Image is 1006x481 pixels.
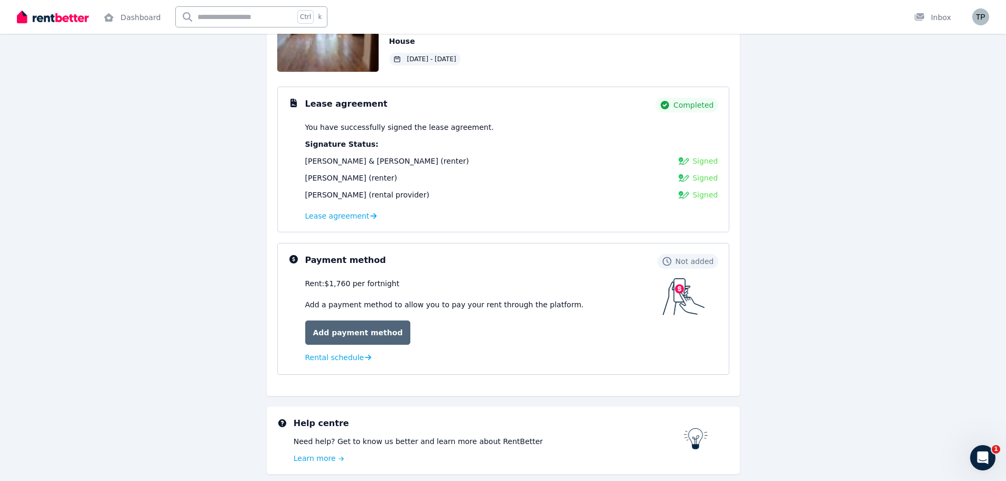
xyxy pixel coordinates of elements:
[673,100,713,110] span: Completed
[679,190,689,200] img: Signed Lease
[972,8,989,25] img: Tony & Samantha Peric
[305,98,388,110] h3: Lease agreement
[684,428,708,449] img: RentBetter help centre
[294,436,684,447] p: Need help? Get to know us better and learn more about RentBetter
[389,36,551,46] p: House
[305,254,386,267] h3: Payment method
[679,156,689,166] img: Signed Lease
[305,278,663,289] div: Rent: $1,760 per fortnight
[305,174,366,182] span: [PERSON_NAME]
[305,139,718,149] p: Signature Status:
[305,320,411,345] a: Add payment method
[297,10,314,24] span: Ctrl
[294,417,684,430] h3: Help centre
[305,157,438,165] span: [PERSON_NAME] & [PERSON_NAME]
[692,190,718,200] span: Signed
[318,13,322,21] span: k
[305,191,366,199] span: [PERSON_NAME]
[970,445,995,470] iframe: Intercom live chat
[692,156,718,166] span: Signed
[305,299,663,310] p: Add a payment method to allow you to pay your rent through the platform.
[407,55,456,63] span: [DATE] - [DATE]
[294,453,684,464] a: Learn more
[305,211,377,221] a: Lease agreement
[305,173,397,183] div: (renter)
[679,173,689,183] img: Signed Lease
[992,445,1000,454] span: 1
[914,12,951,23] div: Inbox
[675,256,714,267] span: Not added
[692,173,718,183] span: Signed
[305,211,370,221] span: Lease agreement
[305,352,364,363] span: Rental schedule
[305,156,469,166] div: (renter)
[305,122,718,133] p: You have successfully signed the lease agreement.
[663,278,705,315] img: Payment method
[305,190,429,200] div: (rental provider)
[305,352,372,363] a: Rental schedule
[17,9,89,25] img: RentBetter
